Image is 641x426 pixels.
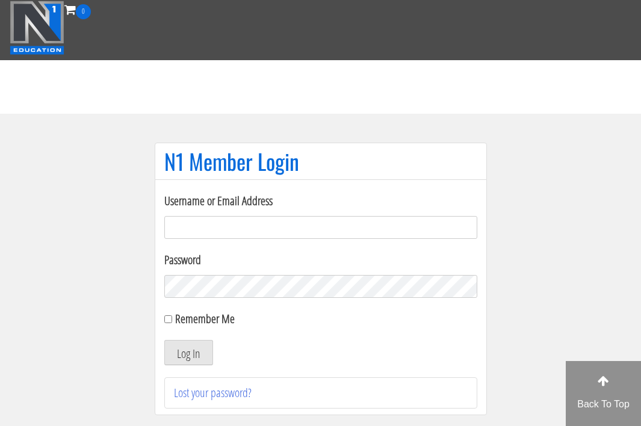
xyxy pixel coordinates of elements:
[10,1,64,55] img: n1-education
[164,149,477,173] h1: N1 Member Login
[177,55,249,114] a: FREE Course
[249,55,296,114] a: Contact
[175,310,235,327] label: Remember Me
[164,192,477,210] label: Username or Email Address
[497,55,590,114] a: Terms & Conditions
[38,55,75,114] a: Certs
[134,55,177,114] a: Events
[415,55,497,114] a: Trainer Directory
[64,1,91,17] a: 0
[296,55,348,114] a: Why N1?
[164,340,213,365] button: Log In
[75,55,134,114] a: Course List
[174,384,252,401] a: Lost your password?
[348,55,415,114] a: Testimonials
[164,251,477,269] label: Password
[76,4,91,19] span: 0
[590,55,631,114] a: Log In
